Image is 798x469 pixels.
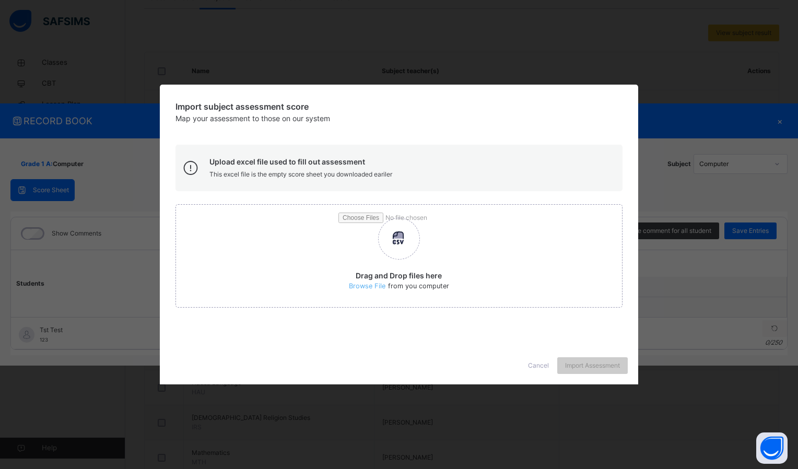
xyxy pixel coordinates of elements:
[175,100,623,113] span: Import subject assessment score
[209,170,392,179] span: This excel file is the empty score sheet you downloaded eariler
[175,113,623,124] span: Map your assessment to those on our system
[209,156,365,167] span: Upload excel file used to fill out assessment
[528,361,549,370] span: Cancel
[756,432,788,464] button: Open asap
[565,361,620,370] span: Import Assessment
